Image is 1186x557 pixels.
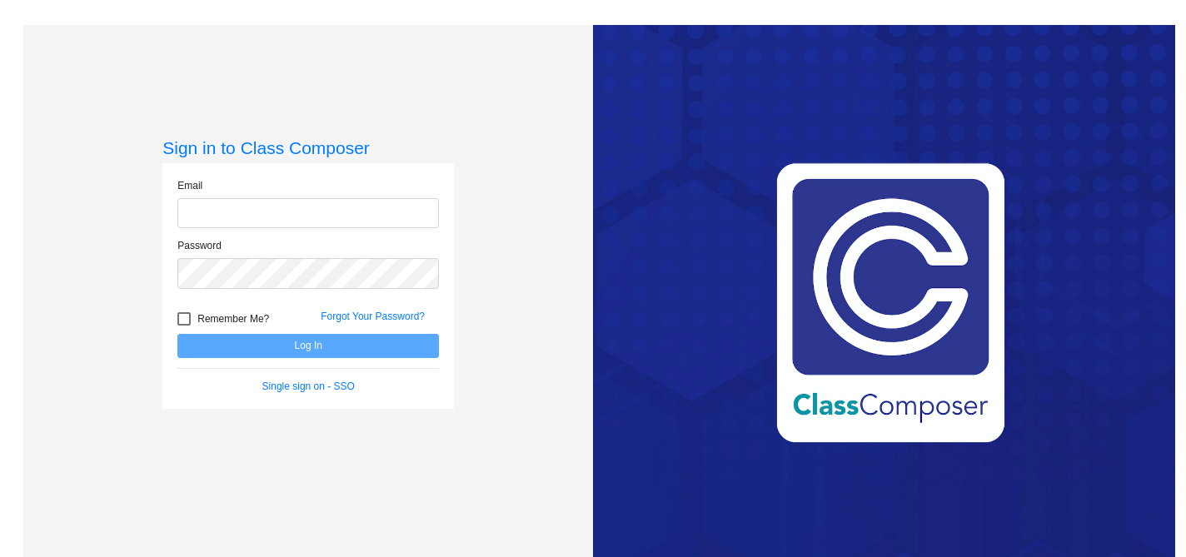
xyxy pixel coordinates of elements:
a: Single sign on - SSO [262,380,355,392]
label: Password [177,238,222,253]
span: Remember Me? [197,309,269,329]
a: Forgot Your Password? [321,311,425,322]
label: Email [177,178,202,193]
h3: Sign in to Class Composer [162,137,454,158]
button: Log In [177,334,439,358]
